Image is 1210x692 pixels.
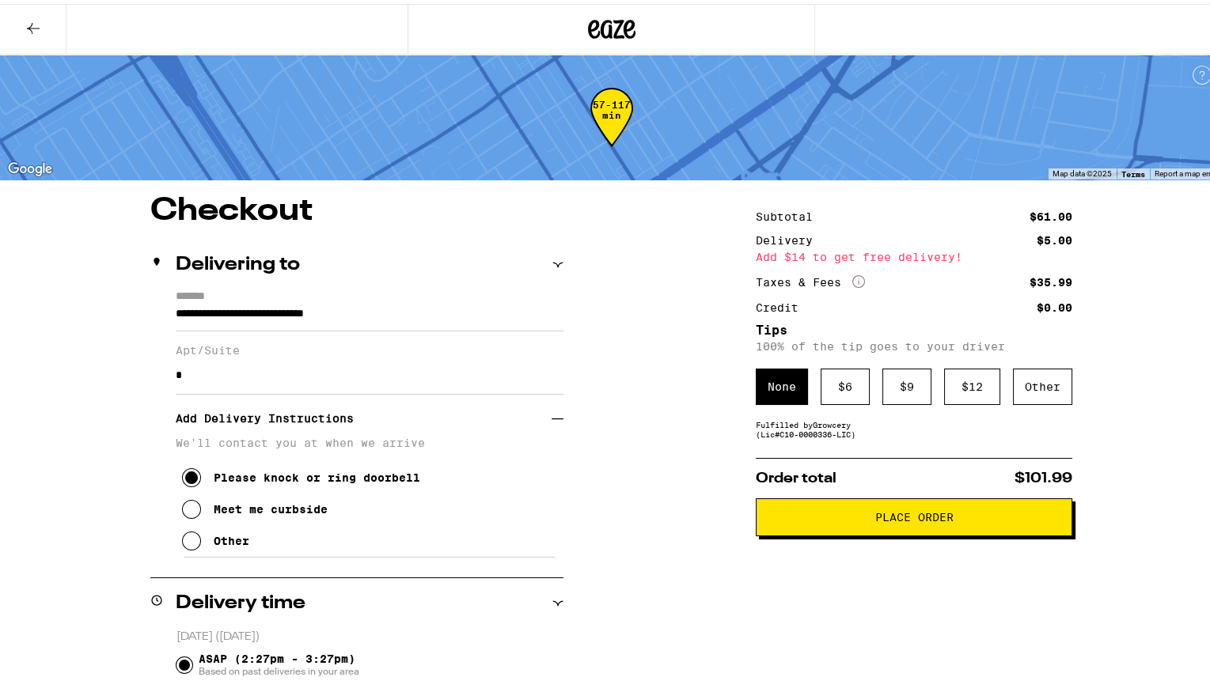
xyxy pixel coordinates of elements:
[182,521,249,553] button: Other
[176,626,563,641] p: [DATE] ([DATE])
[176,251,300,270] h2: Delivering to
[1013,365,1072,401] div: Other
[182,458,420,490] button: Please knock or ring doorbell
[176,590,305,609] h2: Delivery time
[1015,467,1072,482] span: $101.99
[1037,298,1072,309] div: $0.00
[756,320,1072,333] h5: Tips
[1030,207,1072,218] div: $61.00
[4,155,56,176] img: Google
[756,467,836,482] span: Order total
[1037,231,1072,242] div: $5.00
[1121,165,1145,175] a: Terms
[756,248,1072,259] div: Add $14 to get free delivery!
[4,155,56,176] a: Open this area in Google Maps (opens a new window)
[756,271,865,285] div: Taxes & Fees
[756,494,1072,532] button: Place Order
[756,298,810,309] div: Credit
[821,365,870,401] div: $ 6
[214,499,328,512] div: Meet me curbside
[1053,165,1112,174] span: Map data ©2025
[875,508,954,519] span: Place Order
[199,661,359,674] span: Based on past deliveries in your area
[590,96,633,155] div: 57-117 min
[756,231,824,242] div: Delivery
[882,365,931,401] div: $ 9
[756,207,824,218] div: Subtotal
[756,416,1072,435] div: Fulfilled by Growcery (Lic# C10-0000336-LIC )
[756,365,808,401] div: None
[214,467,420,480] div: Please knock or ring doorbell
[944,365,1000,401] div: $ 12
[199,649,359,674] span: ASAP (2:27pm - 3:27pm)
[176,396,552,433] h3: Add Delivery Instructions
[150,191,563,223] h1: Checkout
[214,531,249,543] div: Other
[182,490,328,521] button: Meet me curbside
[176,433,563,445] p: We'll contact you at when we arrive
[176,340,563,353] label: Apt/Suite
[756,336,1072,349] p: 100% of the tip goes to your driver
[1030,273,1072,284] div: $35.99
